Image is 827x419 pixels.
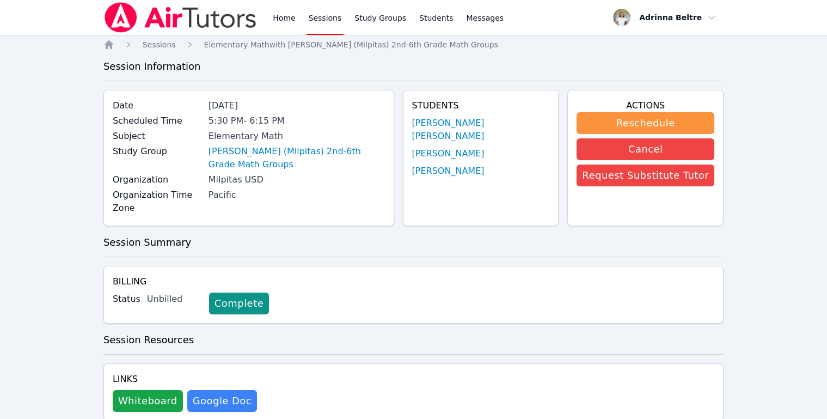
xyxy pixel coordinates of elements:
label: Date [113,99,202,112]
div: Elementary Math [209,130,385,143]
a: Complete [209,293,269,314]
h3: Session Summary [103,235,724,250]
button: Whiteboard [113,390,183,412]
div: Milpitas USD [209,173,385,186]
button: Reschedule [577,112,714,134]
div: 5:30 PM - 6:15 PM [209,114,385,127]
a: Elementary Mathwith [PERSON_NAME] (Milpitas) 2nd-6th Grade Math Groups [204,39,498,50]
span: Elementary Math with [PERSON_NAME] (Milpitas) 2nd-6th Grade Math Groups [204,40,498,49]
img: Air Tutors [103,2,258,33]
label: Status [113,293,140,306]
h4: Links [113,373,257,386]
a: Sessions [143,39,176,50]
span: Sessions [143,40,176,49]
a: [PERSON_NAME] [412,165,485,178]
label: Scheduled Time [113,114,202,127]
h4: Students [412,99,550,112]
div: Unbilled [147,293,200,306]
a: [PERSON_NAME] [PERSON_NAME] [412,117,550,143]
span: Messages [467,13,504,23]
label: Subject [113,130,202,143]
h4: Actions [577,99,714,112]
button: Request Substitute Tutor [577,165,714,186]
label: Organization [113,173,202,186]
nav: Breadcrumb [103,39,724,50]
label: Study Group [113,145,202,158]
h4: Billing [113,275,714,288]
div: [DATE] [209,99,385,112]
a: [PERSON_NAME] [412,147,485,160]
h3: Session Resources [103,332,724,348]
div: Pacific [209,189,385,202]
h3: Session Information [103,59,724,74]
a: [PERSON_NAME] (Milpitas) 2nd-6th Grade Math Groups [209,145,385,171]
a: Google Doc [187,390,257,412]
button: Cancel [577,138,714,160]
label: Organization Time Zone [113,189,202,215]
